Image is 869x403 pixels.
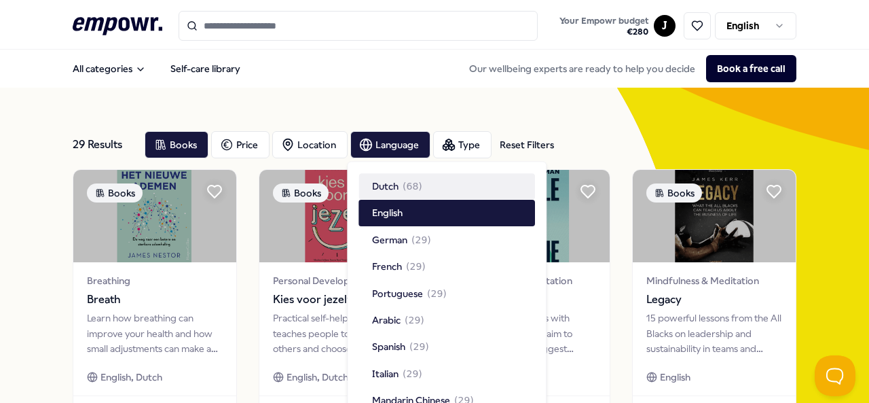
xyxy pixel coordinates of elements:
div: Books [87,183,143,203]
button: Language [350,131,430,158]
span: Arabic [372,313,401,328]
span: English, Dutch [100,370,162,385]
span: Your Empowr budget [559,16,648,27]
span: ( 29 ) [427,286,447,301]
span: French [372,260,402,275]
span: German [372,232,407,247]
span: Breath [87,291,223,309]
span: Portuguese [372,286,423,301]
div: Reset Filters [500,137,554,152]
div: 15 powerful lessons from the All Blacks on leadership and sustainability in teams and businesses. [646,311,783,356]
span: Dutch [372,179,399,194]
span: Legacy [646,291,783,309]
span: Breathing [87,273,223,288]
nav: Main [62,55,251,82]
a: Self-care library [160,55,251,82]
div: 29 Results [73,131,134,158]
button: Books [145,131,208,158]
span: ( 29 ) [409,340,429,355]
button: Your Empowr budget€280 [557,13,651,40]
span: Spanish [372,340,405,355]
span: Italian [372,366,399,381]
button: Book a free call [706,55,796,82]
div: Books [646,183,702,203]
div: Our wellbeing experts are ready to help you decide [458,55,796,82]
span: Mindfulness & Meditation [646,273,783,288]
button: Price [211,131,270,158]
button: J [654,15,676,37]
span: ( 29 ) [405,313,424,328]
input: Search for products, categories or subcategories [179,11,538,41]
span: ( 29 ) [403,366,422,381]
span: ( 29 ) [411,232,431,247]
button: Type [433,131,492,158]
span: ( 68 ) [403,179,422,194]
div: Learn how breathing can improve your health and how small adjustments can make a big difference. [87,311,223,356]
button: All categories [62,55,157,82]
img: package image [259,170,423,262]
button: Location [272,131,348,158]
div: Practical self-help book that teaches people to stop pleasing others and choose more for themselves. [273,311,409,356]
span: English [372,206,403,221]
span: € 280 [559,27,648,37]
div: Books [273,183,329,203]
span: Personal Development [273,273,409,288]
img: package image [73,170,237,262]
iframe: Help Scout Beacon - Open [815,355,855,396]
span: Kies voor jezelf [273,291,409,309]
span: ( 29 ) [406,260,426,275]
span: English [660,370,690,385]
span: English, Dutch [286,370,348,385]
a: Your Empowr budget€280 [554,12,654,40]
img: package image [633,170,796,262]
